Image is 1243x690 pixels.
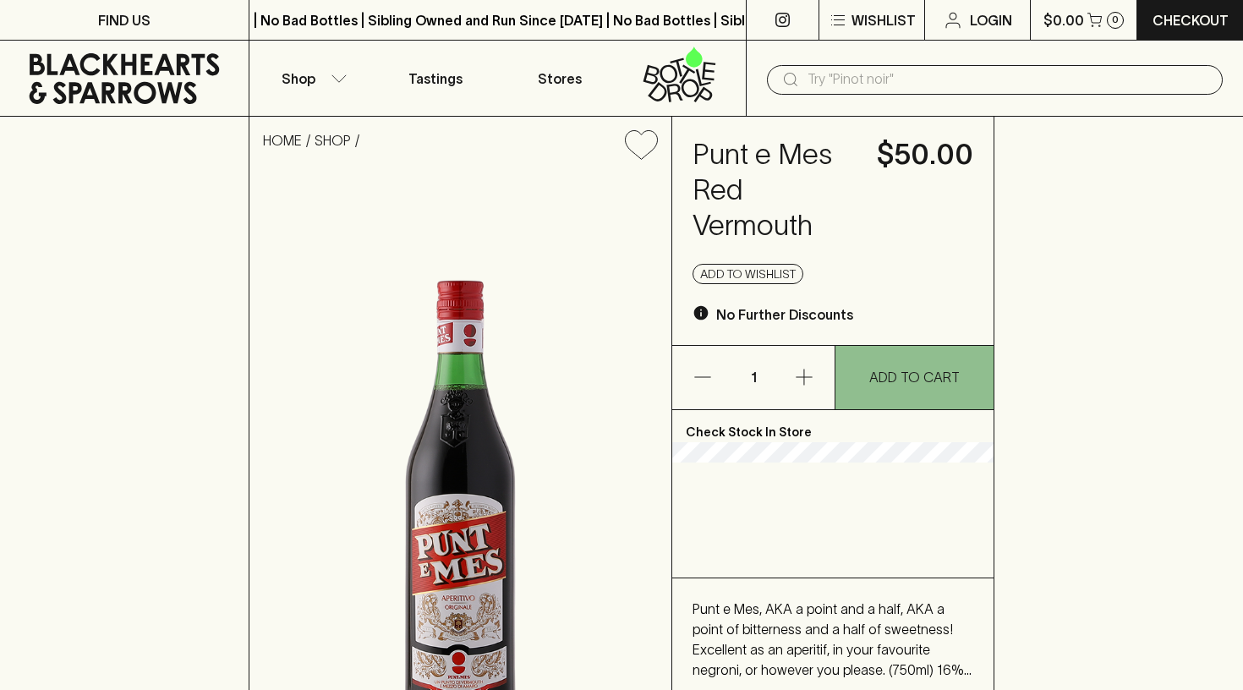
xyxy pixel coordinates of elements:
[716,304,853,325] p: No Further Discounts
[315,133,351,148] a: SHOP
[1043,10,1084,30] p: $0.00
[733,346,774,409] p: 1
[282,68,315,89] p: Shop
[98,10,151,30] p: FIND US
[618,123,665,167] button: Add to wishlist
[877,137,973,172] h4: $50.00
[672,410,994,442] p: Check Stock In Store
[263,133,302,148] a: HOME
[408,68,463,89] p: Tastings
[1153,10,1229,30] p: Checkout
[970,10,1012,30] p: Login
[869,367,960,387] p: ADD TO CART
[538,68,582,89] p: Stores
[374,41,498,116] a: Tastings
[1112,15,1119,25] p: 0
[498,41,622,116] a: Stores
[249,41,374,116] button: Shop
[693,264,803,284] button: Add to wishlist
[835,346,994,409] button: ADD TO CART
[851,10,916,30] p: Wishlist
[808,66,1209,93] input: Try "Pinot noir"
[693,137,857,244] h4: Punt e Mes Red Vermouth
